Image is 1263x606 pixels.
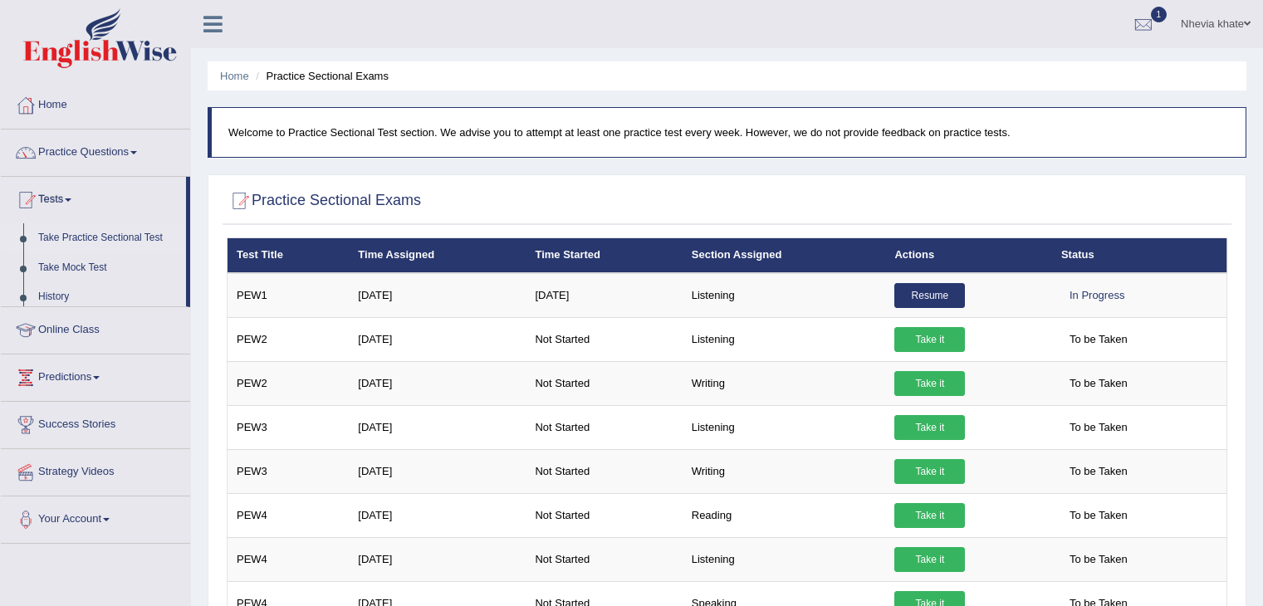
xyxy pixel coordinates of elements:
a: Success Stories [1,402,190,443]
span: To be Taken [1061,459,1136,484]
td: [DATE] [349,493,526,537]
a: Take it [894,459,965,484]
a: Take Practice Sectional Test [31,223,186,253]
td: Listening [683,405,886,449]
span: To be Taken [1061,371,1136,396]
th: Time Assigned [349,238,526,273]
td: Not Started [526,317,682,361]
a: Take it [894,371,965,396]
td: Not Started [526,361,682,405]
a: Home [220,70,249,82]
th: Actions [885,238,1051,273]
div: In Progress [1061,283,1133,308]
th: Time Started [526,238,682,273]
td: PEW3 [228,405,350,449]
td: Listening [683,537,886,581]
span: To be Taken [1061,547,1136,572]
td: [DATE] [526,273,682,318]
td: PEW1 [228,273,350,318]
td: PEW2 [228,361,350,405]
th: Section Assigned [683,238,886,273]
td: PEW4 [228,493,350,537]
a: Take it [894,503,965,528]
a: Your Account [1,496,190,538]
td: [DATE] [349,361,526,405]
td: Not Started [526,537,682,581]
span: 1 [1151,7,1168,22]
a: Tests [1,177,186,218]
td: Writing [683,361,886,405]
li: Practice Sectional Exams [252,68,389,84]
td: Not Started [526,405,682,449]
td: PEW3 [228,449,350,493]
td: [DATE] [349,317,526,361]
span: To be Taken [1061,415,1136,440]
td: Reading [683,493,886,537]
h2: Practice Sectional Exams [227,188,421,213]
td: [DATE] [349,449,526,493]
td: Not Started [526,493,682,537]
a: Take it [894,327,965,352]
th: Status [1052,238,1227,273]
td: PEW2 [228,317,350,361]
td: PEW4 [228,537,350,581]
th: Test Title [228,238,350,273]
a: Home [1,82,190,124]
td: Not Started [526,449,682,493]
a: Take Mock Test [31,253,186,283]
span: To be Taken [1061,327,1136,352]
span: To be Taken [1061,503,1136,528]
a: Predictions [1,354,190,396]
a: Online Class [1,307,190,349]
a: Strategy Videos [1,449,190,491]
p: Welcome to Practice Sectional Test section. We advise you to attempt at least one practice test e... [228,125,1229,140]
a: History [31,282,186,312]
a: Take it [894,415,965,440]
a: Practice Questions [1,130,190,171]
td: [DATE] [349,537,526,581]
td: Listening [683,317,886,361]
td: Writing [683,449,886,493]
td: Listening [683,273,886,318]
td: [DATE] [349,405,526,449]
td: [DATE] [349,273,526,318]
a: Take it [894,547,965,572]
a: Resume [894,283,965,308]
